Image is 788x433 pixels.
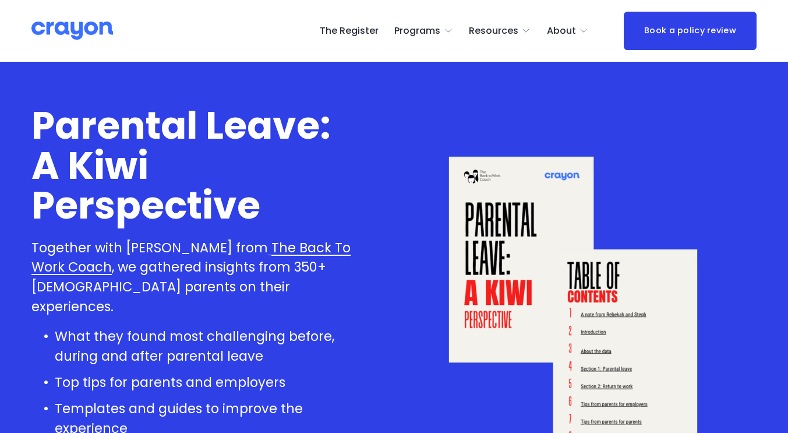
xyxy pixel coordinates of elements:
[320,22,379,40] a: The Register
[394,22,453,40] a: folder dropdown
[547,23,576,40] span: About
[55,373,361,393] p: Top tips for parents and employers
[469,22,531,40] a: folder dropdown
[394,23,440,40] span: Programs
[624,12,757,50] a: Book a policy review
[31,238,351,277] a: The Back To Work Coach
[469,23,518,40] span: Resources
[31,20,113,41] img: Crayon
[31,106,361,226] h1: Parental Leave: A Kiwi Perspective
[31,238,361,317] p: Together with [PERSON_NAME] from , we gathered insights from 350+ [DEMOGRAPHIC_DATA] parents on t...
[55,327,361,366] p: What they found most challenging before, during and after parental leave
[547,22,589,40] a: folder dropdown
